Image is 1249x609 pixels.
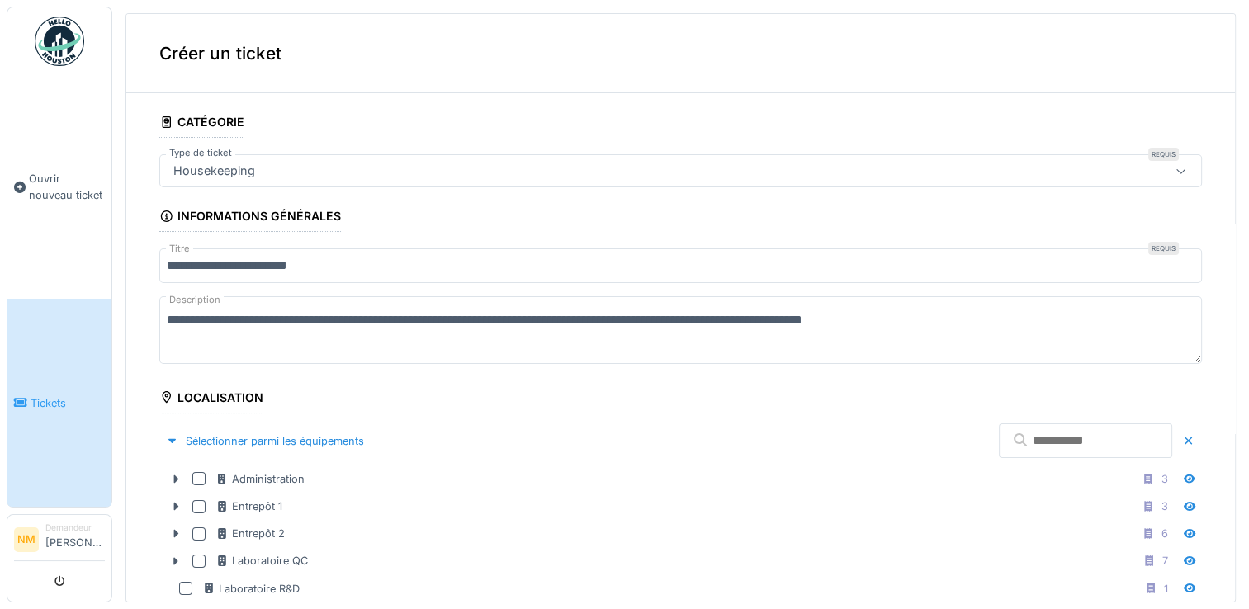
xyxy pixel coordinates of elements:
div: Catégorie [159,110,244,138]
div: Sélectionner parmi les équipements [159,430,371,452]
div: 6 [1161,526,1168,541]
div: 3 [1161,498,1168,514]
div: Informations générales [159,204,341,232]
div: Entrepôt 1 [215,498,282,514]
div: Requis [1148,148,1179,161]
label: Titre [166,242,193,256]
div: Administration [215,471,305,487]
div: 3 [1161,471,1168,487]
img: Badge_color-CXgf-gQk.svg [35,17,84,66]
div: Housekeeping [167,162,262,180]
label: Description [166,290,224,310]
span: Tickets [31,395,105,411]
a: Ouvrir nouveau ticket [7,75,111,299]
div: Demandeur [45,522,105,534]
div: 7 [1162,553,1168,569]
li: [PERSON_NAME] [45,522,105,557]
div: 1 [1164,581,1168,597]
div: Requis [1148,242,1179,255]
div: Laboratoire QC [215,553,308,569]
span: Ouvrir nouveau ticket [29,171,105,202]
a: Tickets [7,299,111,507]
li: NM [14,527,39,552]
div: Entrepôt 2 [215,526,285,541]
div: Créer un ticket [126,14,1235,93]
div: Laboratoire R&D [202,581,300,597]
a: NM Demandeur[PERSON_NAME] [14,522,105,561]
div: Localisation [159,385,263,413]
label: Type de ticket [166,146,235,160]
